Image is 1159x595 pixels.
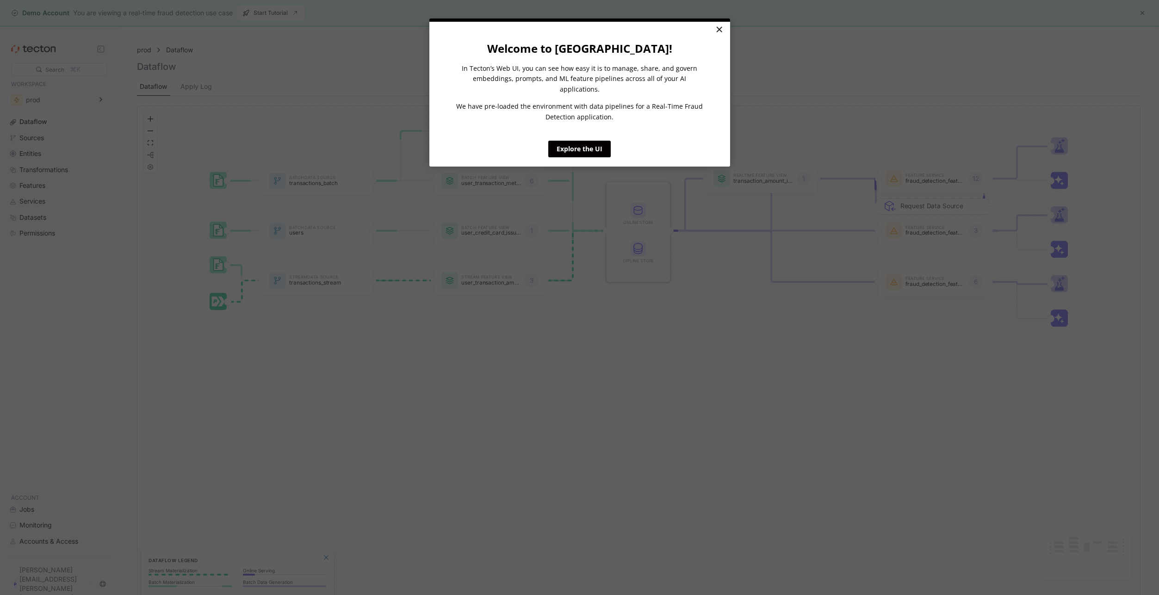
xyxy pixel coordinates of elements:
[487,41,672,56] strong: Welcome to [GEOGRAPHIC_DATA]!
[548,141,611,157] a: Explore the UI
[429,19,730,22] div: current step
[711,22,727,38] a: Close modal
[454,101,705,122] p: We have pre-loaded the environment with data pipelines for a Real-Time Fraud Detection application.
[454,63,705,94] p: In Tecton’s Web UI, you can see how easy it is to manage, share, and govern embeddings, prompts, ...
